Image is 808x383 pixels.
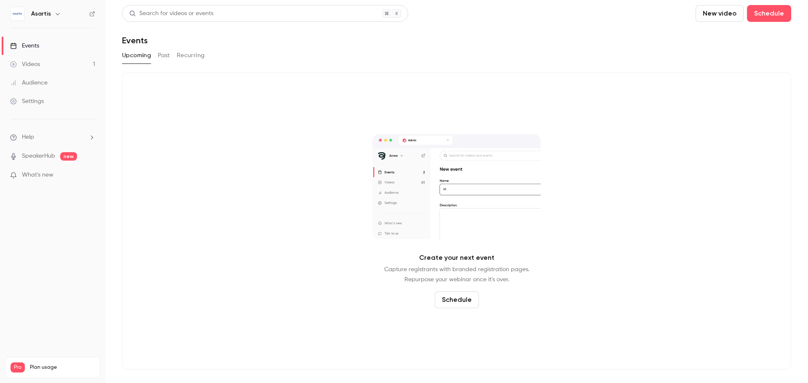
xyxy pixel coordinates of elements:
div: Events [10,42,39,50]
li: help-dropdown-opener [10,133,95,142]
button: Schedule [747,5,791,22]
button: Schedule [435,291,479,308]
h6: Asartis [31,10,51,18]
p: Capture registrants with branded registration pages. Repurpose your webinar once it's over. [384,264,529,285]
span: new [60,152,77,161]
div: Audience [10,79,48,87]
p: Create your next event [419,253,494,263]
button: New video [696,5,744,22]
img: Asartis [11,7,24,21]
span: Plan usage [30,364,95,371]
span: What's new [22,171,53,180]
div: Videos [10,60,40,69]
button: Recurring [177,49,205,62]
a: SpeakerHub [22,152,55,161]
div: Settings [10,97,44,106]
div: Search for videos or events [129,9,213,18]
iframe: Noticeable Trigger [85,172,95,179]
span: Pro [11,362,25,372]
h1: Events [122,35,148,45]
button: Past [158,49,170,62]
button: Upcoming [122,49,151,62]
span: Help [22,133,34,142]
